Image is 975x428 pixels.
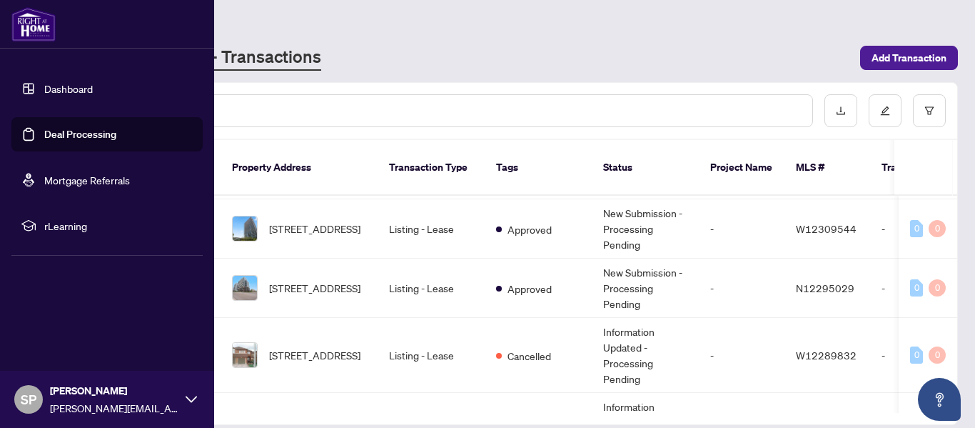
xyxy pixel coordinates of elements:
button: edit [869,94,901,127]
span: SP [21,389,36,409]
span: N12295029 [796,282,854,294]
th: Status [592,140,699,196]
span: Approved [507,281,552,297]
div: 0 [910,347,923,364]
div: 0 [910,279,923,297]
td: - [870,199,970,259]
td: Listing - Lease [378,199,485,259]
th: Property Address [221,140,378,196]
td: - [870,259,970,318]
td: - [699,199,784,259]
td: - [870,318,970,393]
a: Dashboard [44,82,93,95]
span: rLearning [44,218,193,234]
span: filter [924,106,934,116]
a: Deal Processing [44,128,116,141]
span: [STREET_ADDRESS] [269,280,360,296]
button: Open asap [918,378,961,421]
button: Add Transaction [860,46,958,70]
th: Transaction Type [378,140,485,196]
td: New Submission - Processing Pending [592,199,699,259]
span: W12289832 [796,349,857,362]
td: - [699,259,784,318]
span: download [836,106,846,116]
span: Cancelled [507,348,551,364]
div: 0 [929,220,946,237]
span: Add Transaction [872,46,946,69]
div: 0 [929,279,946,297]
td: - [699,318,784,393]
span: W12309544 [796,222,857,235]
button: download [824,94,857,127]
img: thumbnail-img [233,276,257,300]
span: [PERSON_NAME] [50,383,178,399]
td: Listing - Lease [378,318,485,393]
div: 0 [929,347,946,364]
span: [PERSON_NAME][EMAIL_ADDRESS][PERSON_NAME][DOMAIN_NAME] [50,400,178,416]
div: 0 [910,220,923,237]
td: Information Updated - Processing Pending [592,318,699,393]
img: logo [11,7,56,41]
td: New Submission - Processing Pending [592,259,699,318]
th: Project Name [699,140,784,196]
th: MLS # [784,140,870,196]
span: Approved [507,222,552,237]
th: Tags [485,140,592,196]
img: thumbnail-img [233,343,257,367]
td: Listing - Lease [378,259,485,318]
a: Mortgage Referrals [44,174,130,186]
span: [STREET_ADDRESS] [269,347,360,363]
th: Trade Number [870,140,970,196]
span: edit [880,106,890,116]
span: [STREET_ADDRESS] [269,221,360,237]
button: filter [913,94,946,127]
img: thumbnail-img [233,217,257,241]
